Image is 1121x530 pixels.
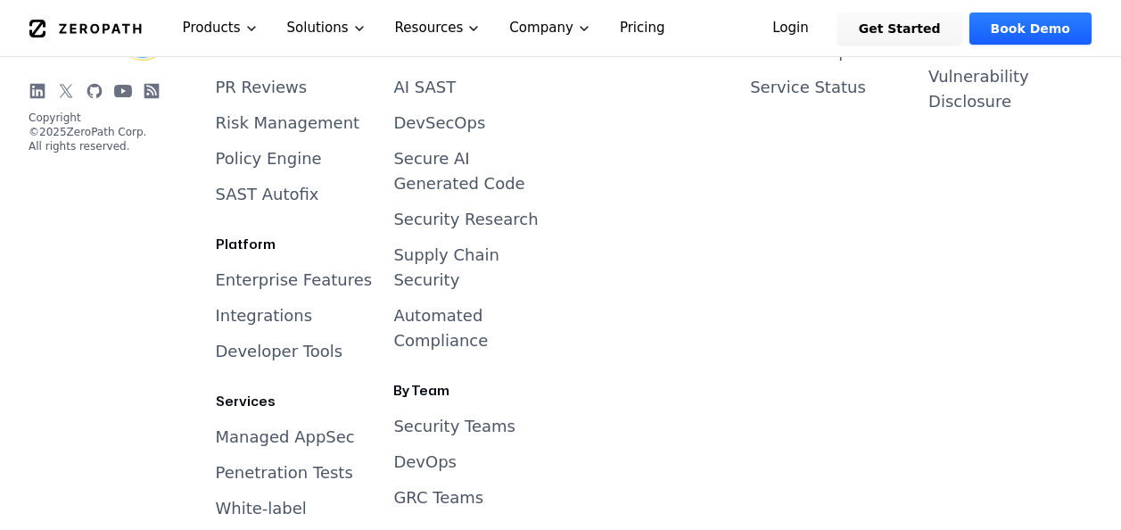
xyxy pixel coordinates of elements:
a: Developer Tools [216,342,343,360]
a: Security Teams [393,417,515,435]
a: DevSecOps [393,113,485,132]
h3: By Team [393,382,557,400]
a: Vulnerability Disclosure [928,67,1029,111]
a: AI Code Review [393,42,517,61]
a: IaC [216,42,242,61]
a: White-label [216,499,307,518]
a: GRC Teams [393,488,483,507]
a: Managed AppSec [216,427,355,446]
a: SAST Autofix [216,185,319,203]
a: Book Demo [969,12,1092,45]
h3: Platform [216,236,380,253]
a: Supply Chain Security [393,245,499,289]
a: AI SAST [393,78,456,96]
h3: Services [216,393,380,410]
a: Get Started [837,12,962,45]
p: Copyright © 2025 ZeroPath Corp. All rights reserved. [29,111,159,153]
a: SARIF Comparison [750,42,898,61]
a: Risk Management [216,113,360,132]
a: PR Reviews [216,78,308,96]
a: Automated Compliance [393,306,488,350]
a: Penetration Tests [216,463,353,482]
a: Blog RSS Feed [143,82,161,100]
a: DevOps [393,452,457,471]
a: Enterprise Features [216,270,373,289]
a: Integrations [216,306,313,325]
a: Secure AI Generated Code [393,149,524,193]
a: Service Status [750,78,866,96]
a: Security Research [393,210,538,228]
a: Policy Engine [216,149,322,168]
a: Login [751,12,830,45]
